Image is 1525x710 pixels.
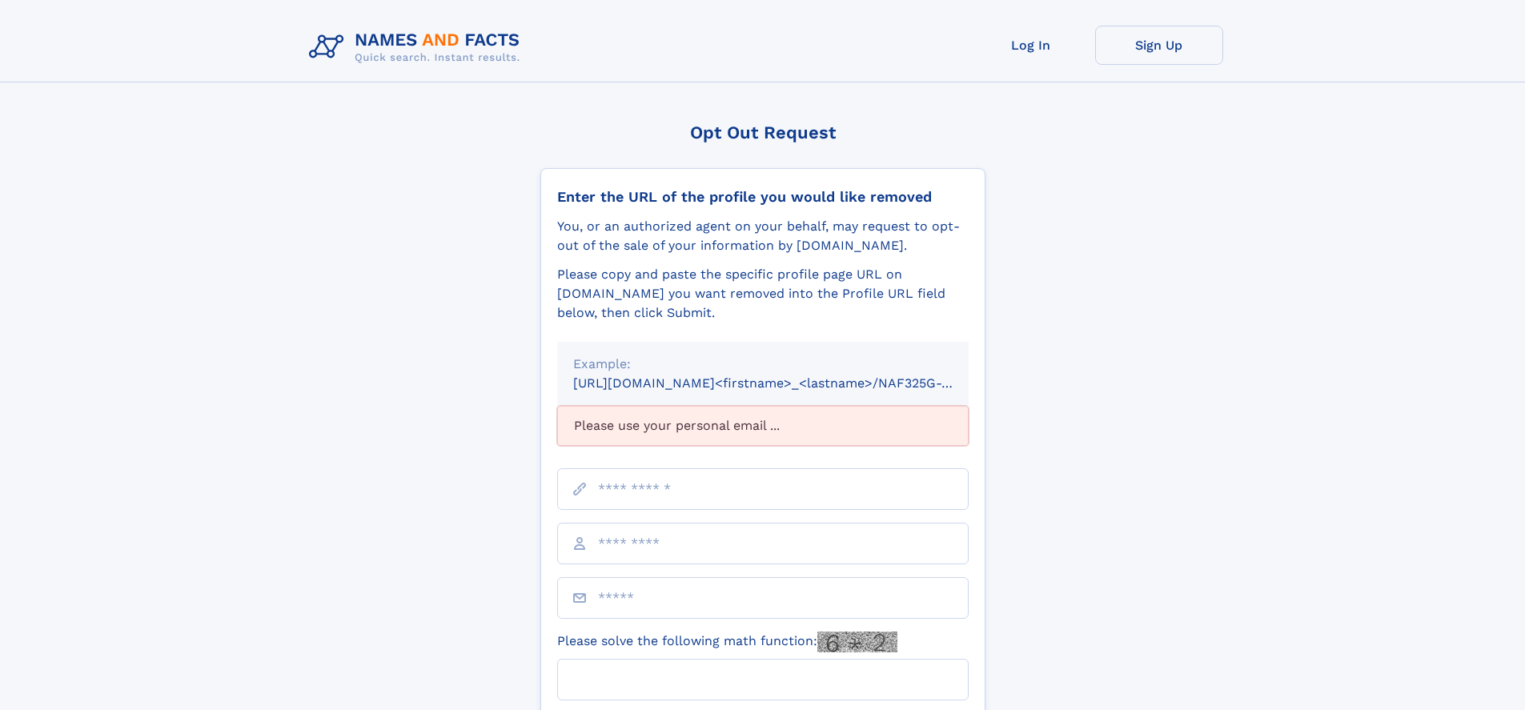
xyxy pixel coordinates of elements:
div: Please copy and paste the specific profile page URL on [DOMAIN_NAME] you want removed into the Pr... [557,265,969,323]
img: Logo Names and Facts [303,26,533,69]
div: Enter the URL of the profile you would like removed [557,188,969,206]
div: Example: [573,355,953,374]
label: Please solve the following math function: [557,632,897,652]
small: [URL][DOMAIN_NAME]<firstname>_<lastname>/NAF325G-xxxxxxxx [573,375,999,391]
div: You, or an authorized agent on your behalf, may request to opt-out of the sale of your informatio... [557,217,969,255]
a: Log In [967,26,1095,65]
div: Opt Out Request [540,122,985,142]
a: Sign Up [1095,26,1223,65]
div: Please use your personal email ... [557,406,969,446]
